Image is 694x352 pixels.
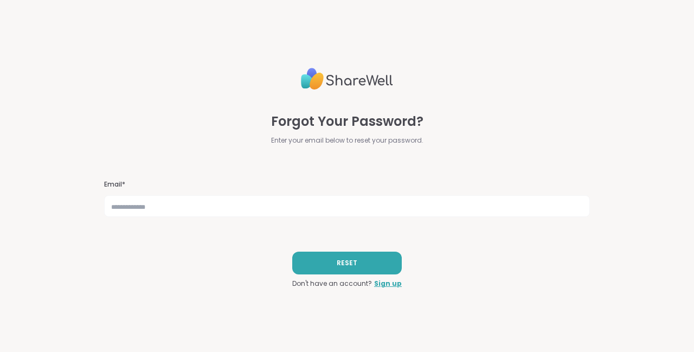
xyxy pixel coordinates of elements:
span: Forgot Your Password? [271,112,423,131]
span: RESET [337,258,357,268]
span: Don't have an account? [292,279,372,289]
span: Enter your email below to reset your password. [271,136,423,145]
h3: Email* [104,180,590,189]
img: ShareWell Logo [301,63,393,94]
button: RESET [292,252,402,274]
a: Sign up [374,279,402,289]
